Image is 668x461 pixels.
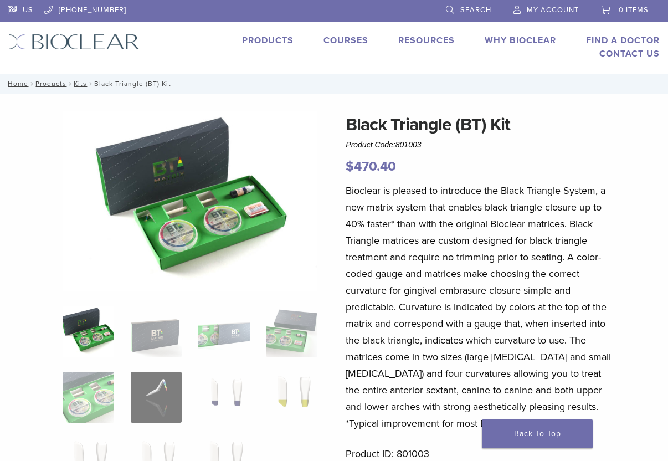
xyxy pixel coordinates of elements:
span: 801003 [395,140,422,149]
img: Intro-Black-Triangle-Kit-6-Copy-e1548792917662-324x324.jpg [63,306,114,357]
span: My Account [527,6,579,14]
a: Find A Doctor [586,35,660,46]
span: 0 items [619,6,649,14]
p: Bioclear is pleased to introduce the Black Triangle System, a new matrix system that enables blac... [346,182,617,432]
span: / [66,81,74,86]
img: Black Triangle (BT) Kit - Image 4 [266,306,318,357]
a: Products [35,80,66,88]
img: Black Triangle (BT) Kit - Image 7 [198,372,250,423]
a: Courses [323,35,368,46]
a: Products [242,35,294,46]
span: / [28,81,35,86]
span: Product Code: [346,140,421,149]
img: Black Triangle (BT) Kit - Image 8 [266,372,318,423]
span: $ [346,158,354,175]
img: Black Triangle (BT) Kit - Image 2 [131,306,182,357]
img: Black Triangle (BT) Kit - Image 6 [131,372,182,423]
bdi: 470.40 [346,158,396,175]
h1: Black Triangle (BT) Kit [346,111,617,138]
span: Search [460,6,491,14]
a: Kits [74,80,87,88]
img: Bioclear [8,34,140,50]
a: Resources [398,35,455,46]
span: / [87,81,94,86]
a: Why Bioclear [485,35,556,46]
a: Home [4,80,28,88]
a: Contact Us [599,48,660,59]
a: Back To Top [482,419,593,448]
img: Intro Black Triangle Kit-6 - Copy [63,111,317,291]
img: Black Triangle (BT) Kit - Image 5 [63,372,114,423]
img: Black Triangle (BT) Kit - Image 3 [198,306,250,357]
